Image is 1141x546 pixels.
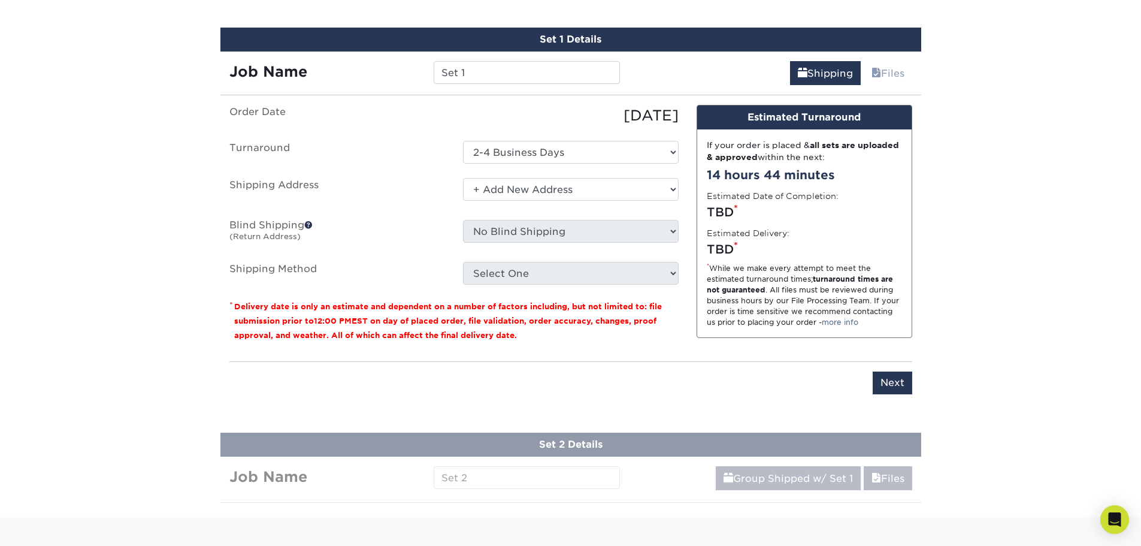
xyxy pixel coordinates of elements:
div: TBD [707,240,902,258]
a: more info [822,318,858,327]
div: Set 1 Details [220,28,921,52]
div: Open Intercom Messenger [1100,505,1129,534]
iframe: Google Customer Reviews [3,509,102,542]
label: Blind Shipping [220,220,454,248]
span: shipping [798,68,807,79]
div: If your order is placed & within the next: [707,139,902,164]
span: 12:00 PM [314,316,352,325]
label: Shipping Method [220,262,454,285]
span: files [871,68,881,79]
label: Shipping Address [220,178,454,206]
a: Files [864,61,912,85]
label: Turnaround [220,141,454,164]
small: (Return Address) [229,232,301,241]
div: Estimated Turnaround [697,105,912,129]
span: shipping [724,473,733,484]
a: Shipping [790,61,861,85]
div: TBD [707,203,902,221]
span: files [871,473,881,484]
div: [DATE] [454,105,688,126]
div: 14 hours 44 minutes [707,166,902,184]
a: Group Shipped w/ Set 1 [716,466,861,490]
input: Next [873,372,912,394]
label: Estimated Delivery: [707,227,789,239]
input: Enter a job name [434,61,620,84]
a: Files [864,466,912,490]
label: Order Date [220,105,454,126]
div: While we make every attempt to meet the estimated turnaround times; . All files must be reviewed ... [707,263,902,328]
strong: turnaround times are not guaranteed [707,274,893,294]
strong: Job Name [229,63,307,80]
small: Delivery date is only an estimate and dependent on a number of factors including, but not limited... [234,302,662,340]
label: Estimated Date of Completion: [707,190,839,202]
